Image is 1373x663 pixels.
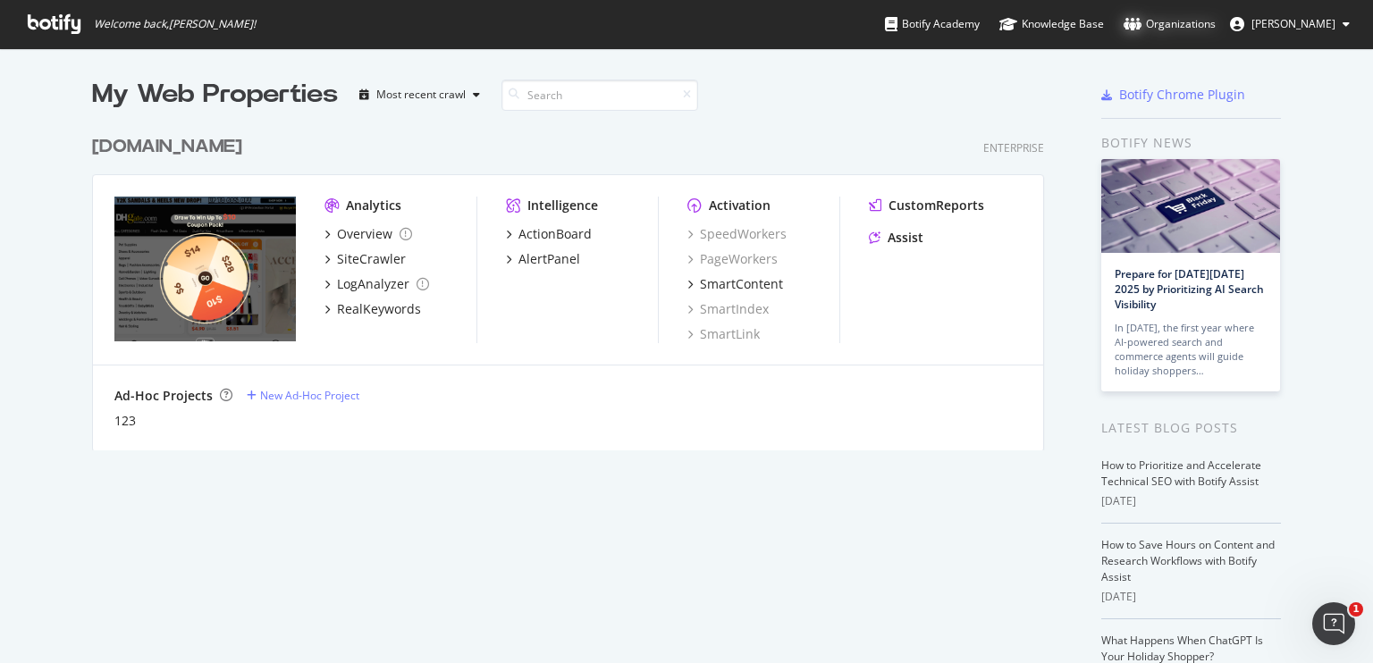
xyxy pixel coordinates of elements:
iframe: Intercom live chat [1312,602,1355,645]
div: In [DATE], the first year where AI-powered search and commerce agents will guide holiday shoppers… [1115,321,1267,378]
div: Enterprise [983,140,1044,155]
div: Botify Chrome Plugin [1119,86,1245,104]
a: SmartIndex [687,300,769,318]
a: ActionBoard [506,225,592,243]
div: Assist [888,229,923,247]
div: [DATE] [1101,589,1281,605]
a: Botify Chrome Plugin [1101,86,1245,104]
a: SpeedWorkers [687,225,787,243]
button: Most recent crawl [352,80,487,109]
a: SmartContent [687,275,783,293]
a: New Ad-Hoc Project [247,388,359,403]
div: ActionBoard [518,225,592,243]
div: Ad-Hoc Projects [114,387,213,405]
div: grid [92,113,1058,450]
div: Botify Academy [885,15,980,33]
div: RealKeywords [337,300,421,318]
span: Hazel Wang [1251,16,1335,31]
span: 1 [1349,602,1363,617]
a: Overview [324,225,412,243]
a: SiteCrawler [324,250,406,268]
div: Knowledge Base [999,15,1104,33]
div: AlertPanel [518,250,580,268]
a: PageWorkers [687,250,778,268]
a: 123 [114,412,136,430]
div: [DATE] [1101,493,1281,509]
div: SmartContent [700,275,783,293]
a: How to Save Hours on Content and Research Workflows with Botify Assist [1101,537,1275,584]
a: RealKeywords [324,300,421,318]
div: My Web Properties [92,77,338,113]
div: LogAnalyzer [337,275,409,293]
div: New Ad-Hoc Project [260,388,359,403]
div: Most recent crawl [376,89,466,100]
a: Assist [869,229,923,247]
div: Intelligence [527,197,598,214]
input: Search [501,80,698,111]
a: Prepare for [DATE][DATE] 2025 by Prioritizing AI Search Visibility [1115,266,1264,312]
img: dhgate.com [114,197,296,341]
img: Prepare for Black Friday 2025 by Prioritizing AI Search Visibility [1101,159,1280,253]
button: [PERSON_NAME] [1216,10,1364,38]
a: AlertPanel [506,250,580,268]
div: Overview [337,225,392,243]
div: [DOMAIN_NAME] [92,134,242,160]
div: Activation [709,197,771,214]
div: SiteCrawler [337,250,406,268]
a: [DOMAIN_NAME] [92,134,249,160]
a: How to Prioritize and Accelerate Technical SEO with Botify Assist [1101,457,1261,489]
div: CustomReports [889,197,984,214]
div: Analytics [346,197,401,214]
span: Welcome back, [PERSON_NAME] ! [94,17,256,31]
div: Latest Blog Posts [1101,418,1281,438]
a: SmartLink [687,325,760,343]
div: Botify news [1101,133,1281,153]
div: Organizations [1124,15,1216,33]
a: CustomReports [869,197,984,214]
a: LogAnalyzer [324,275,429,293]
